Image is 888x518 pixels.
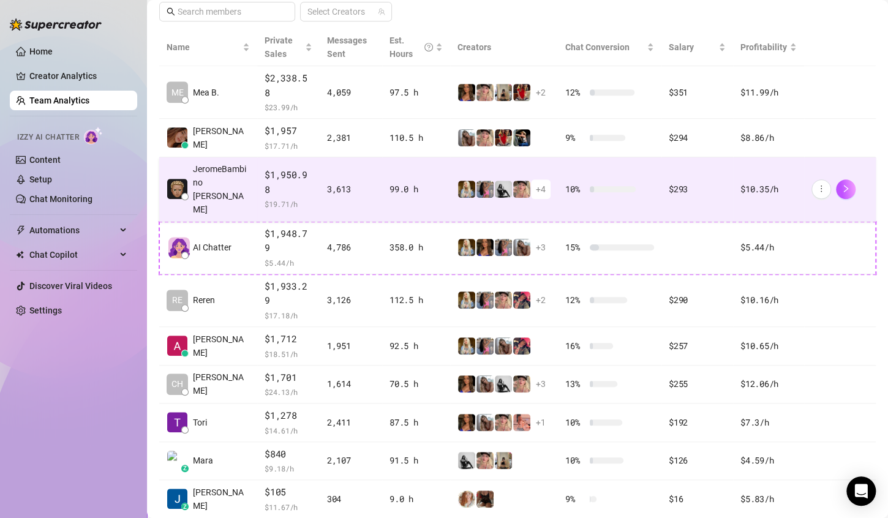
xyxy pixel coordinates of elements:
div: $11.99 /h [740,86,797,99]
span: + 4 [536,182,546,196]
img: Tori [167,412,187,432]
div: $12.06 /h [740,377,797,391]
img: Tyra [476,129,494,146]
img: logo-BBDzfeDw.svg [10,18,102,31]
span: + 2 [536,293,546,307]
a: Team Analytics [29,96,89,105]
span: 10 % [565,416,585,429]
img: Kat [513,239,530,256]
div: 97.5 h [389,86,443,99]
div: 70.5 h [389,377,443,391]
span: $1,950.98 [265,168,312,197]
div: 1,951 [327,339,375,353]
div: 92.5 h [389,339,443,353]
input: Search members [178,5,278,18]
span: Name [167,40,240,54]
span: Reren [193,293,215,307]
img: izzy-ai-chatter-avatar-DDCN_rTZ.svg [168,237,190,258]
div: 87.5 h [389,416,443,429]
img: Bunny [513,291,530,309]
img: Kenzie [458,414,475,431]
img: Danielle [167,127,187,148]
div: 99.0 h [389,182,443,196]
span: RE [172,293,182,307]
img: Kleio [458,337,475,355]
a: Creator Analytics [29,66,127,86]
span: 15 % [565,241,585,254]
span: 10 % [565,182,585,196]
span: $105 [265,485,312,500]
span: 16 % [565,339,585,353]
span: JeromeBambino [PERSON_NAME] [193,162,250,216]
div: z [181,503,189,510]
span: Chat Copilot [29,245,116,265]
span: team [378,8,385,15]
span: $ 24.13 /h [265,386,312,398]
img: Kat [476,375,494,392]
div: $5.44 /h [740,241,797,254]
div: 1,614 [327,377,375,391]
span: + 2 [536,86,546,99]
span: Salary [669,42,694,52]
span: [PERSON_NAME] [193,332,250,359]
span: 13 % [565,377,585,391]
span: $2,338.58 [265,71,312,100]
div: $293 [669,182,726,196]
span: Chat Conversion [565,42,630,52]
span: $ 14.61 /h [265,424,312,437]
div: $351 [669,86,726,99]
img: Bunny [513,337,530,355]
span: $ 17.71 /h [265,140,312,152]
div: z [181,465,189,472]
div: 112.5 h [389,293,443,307]
img: Natasha [495,452,512,469]
div: 110.5 h [389,131,443,145]
span: $1,948.79 [265,227,312,255]
div: $290 [669,293,726,307]
div: $16 [669,492,726,506]
span: + 1 [536,416,546,429]
img: Tyra [513,181,530,198]
span: $ 5.44 /h [265,257,312,269]
img: Amy Pond [458,490,475,508]
div: 91.5 h [389,454,443,467]
img: Kota [476,291,494,309]
span: Automations [29,220,116,240]
img: Kat [458,129,475,146]
a: Setup [29,175,52,184]
img: Tyra [513,375,530,392]
span: 10 % [565,454,585,467]
div: $10.65 /h [740,339,797,353]
span: Izzy AI Chatter [17,132,79,143]
span: $1,712 [265,332,312,347]
span: AI Chatter [193,241,231,254]
span: CH [171,377,183,391]
div: 4,059 [327,86,375,99]
div: 9.0 h [389,492,443,506]
span: $1,933.29 [265,279,312,308]
span: $1,278 [265,408,312,423]
img: JeromeBambino E… [167,179,187,199]
span: $ 19.71 /h [265,198,312,210]
span: $1,701 [265,370,312,385]
img: Grace Hunt [495,375,512,392]
span: [PERSON_NAME] [193,370,250,397]
span: thunderbolt [16,225,26,235]
div: $10.16 /h [740,293,797,307]
div: 2,107 [327,454,375,467]
img: Kleio [458,239,475,256]
span: $ 9.18 /h [265,462,312,475]
span: Profitability [740,42,787,52]
div: Est. Hours [389,34,433,61]
img: Kat XXX [513,414,530,431]
div: 2,411 [327,416,375,429]
img: Kota [495,239,512,256]
div: 3,613 [327,182,375,196]
div: $257 [669,339,726,353]
img: Tyra [495,414,512,431]
span: [PERSON_NAME] [193,124,250,151]
span: $ 23.99 /h [265,101,312,113]
img: Tyra [495,291,512,309]
div: 304 [327,492,375,506]
span: Mara [193,454,213,467]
